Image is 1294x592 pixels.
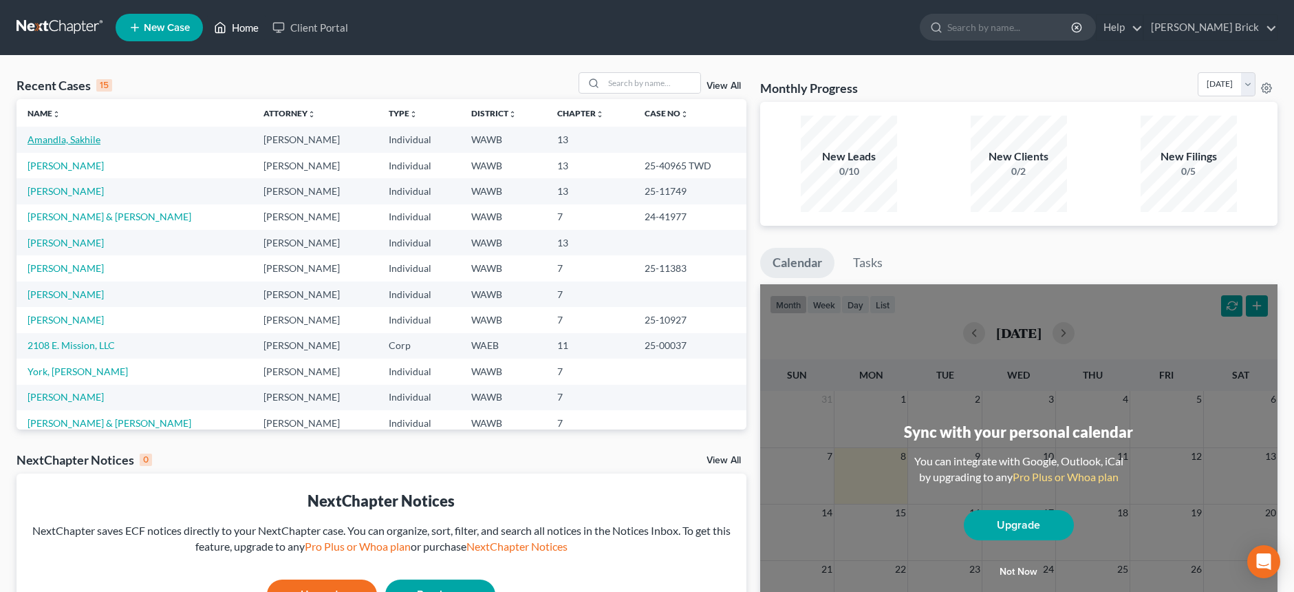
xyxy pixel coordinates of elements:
[508,110,517,118] i: unfold_more
[144,23,190,33] span: New Case
[460,178,546,204] td: WAWB
[28,490,735,511] div: NextChapter Notices
[252,255,378,281] td: [PERSON_NAME]
[760,80,858,96] h3: Monthly Progress
[460,204,546,230] td: WAWB
[460,127,546,152] td: WAWB
[96,79,112,92] div: 15
[707,456,741,465] a: View All
[546,333,634,359] td: 11
[460,230,546,255] td: WAWB
[378,153,460,178] td: Individual
[604,73,700,93] input: Search by name...
[207,15,266,40] a: Home
[378,385,460,410] td: Individual
[28,211,191,222] a: [PERSON_NAME] & [PERSON_NAME]
[460,153,546,178] td: WAWB
[378,410,460,436] td: Individual
[1141,165,1237,178] div: 0/5
[378,230,460,255] td: Individual
[546,359,634,384] td: 7
[801,165,897,178] div: 0/10
[466,540,568,553] a: NextChapter Notices
[546,307,634,332] td: 7
[28,288,104,300] a: [PERSON_NAME]
[1097,15,1143,40] a: Help
[378,359,460,384] td: Individual
[378,178,460,204] td: Individual
[460,282,546,307] td: WAWB
[546,178,634,204] td: 13
[28,134,100,145] a: Amandla, Sakhile
[841,248,895,278] a: Tasks
[971,149,1067,165] div: New Clients
[28,108,61,118] a: Nameunfold_more
[680,110,689,118] i: unfold_more
[1141,149,1237,165] div: New Filings
[28,339,115,351] a: 2108 E. Mission, LLC
[546,385,634,410] td: 7
[546,255,634,281] td: 7
[17,452,152,468] div: NextChapter Notices
[460,410,546,436] td: WAWB
[28,314,104,326] a: [PERSON_NAME]
[17,77,112,94] div: Recent Cases
[904,421,1133,443] div: Sync with your personal calendar
[546,204,634,230] td: 7
[460,255,546,281] td: WAWB
[252,153,378,178] td: [PERSON_NAME]
[460,359,546,384] td: WAWB
[266,15,355,40] a: Client Portal
[263,108,316,118] a: Attorneyunfold_more
[964,558,1074,586] button: Not now
[634,333,746,359] td: 25-00037
[1144,15,1277,40] a: [PERSON_NAME] Brick
[801,149,897,165] div: New Leads
[252,282,378,307] td: [PERSON_NAME]
[252,204,378,230] td: [PERSON_NAME]
[971,165,1067,178] div: 0/2
[1013,470,1119,483] a: Pro Plus or Whoa plan
[645,108,689,118] a: Case Nounfold_more
[252,127,378,152] td: [PERSON_NAME]
[28,391,104,403] a: [PERSON_NAME]
[28,237,104,249] a: [PERSON_NAME]
[947,14,1073,40] input: Search by name...
[28,417,191,429] a: [PERSON_NAME] & [PERSON_NAME]
[308,110,316,118] i: unfold_more
[28,366,128,377] a: York, [PERSON_NAME]
[460,385,546,410] td: WAWB
[378,333,460,359] td: Corp
[460,307,546,332] td: WAWB
[634,255,746,281] td: 25-11383
[760,248,834,278] a: Calendar
[252,178,378,204] td: [PERSON_NAME]
[252,333,378,359] td: [PERSON_NAME]
[546,127,634,152] td: 13
[546,153,634,178] td: 13
[1247,545,1280,578] div: Open Intercom Messenger
[140,454,152,466] div: 0
[909,454,1129,485] div: You can integrate with Google, Outlook, iCal by upgrading to any
[378,255,460,281] td: Individual
[28,185,104,197] a: [PERSON_NAME]
[378,127,460,152] td: Individual
[634,178,746,204] td: 25-11749
[471,108,517,118] a: Districtunfold_more
[707,81,741,91] a: View All
[52,110,61,118] i: unfold_more
[378,204,460,230] td: Individual
[252,359,378,384] td: [PERSON_NAME]
[28,262,104,274] a: [PERSON_NAME]
[252,410,378,436] td: [PERSON_NAME]
[28,523,735,555] div: NextChapter saves ECF notices directly to your NextChapter case. You can organize, sort, filter, ...
[634,307,746,332] td: 25-10927
[546,230,634,255] td: 13
[305,540,411,553] a: Pro Plus or Whoa plan
[28,160,104,171] a: [PERSON_NAME]
[546,410,634,436] td: 7
[409,110,418,118] i: unfold_more
[596,110,604,118] i: unfold_more
[378,307,460,332] td: Individual
[634,204,746,230] td: 24-41977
